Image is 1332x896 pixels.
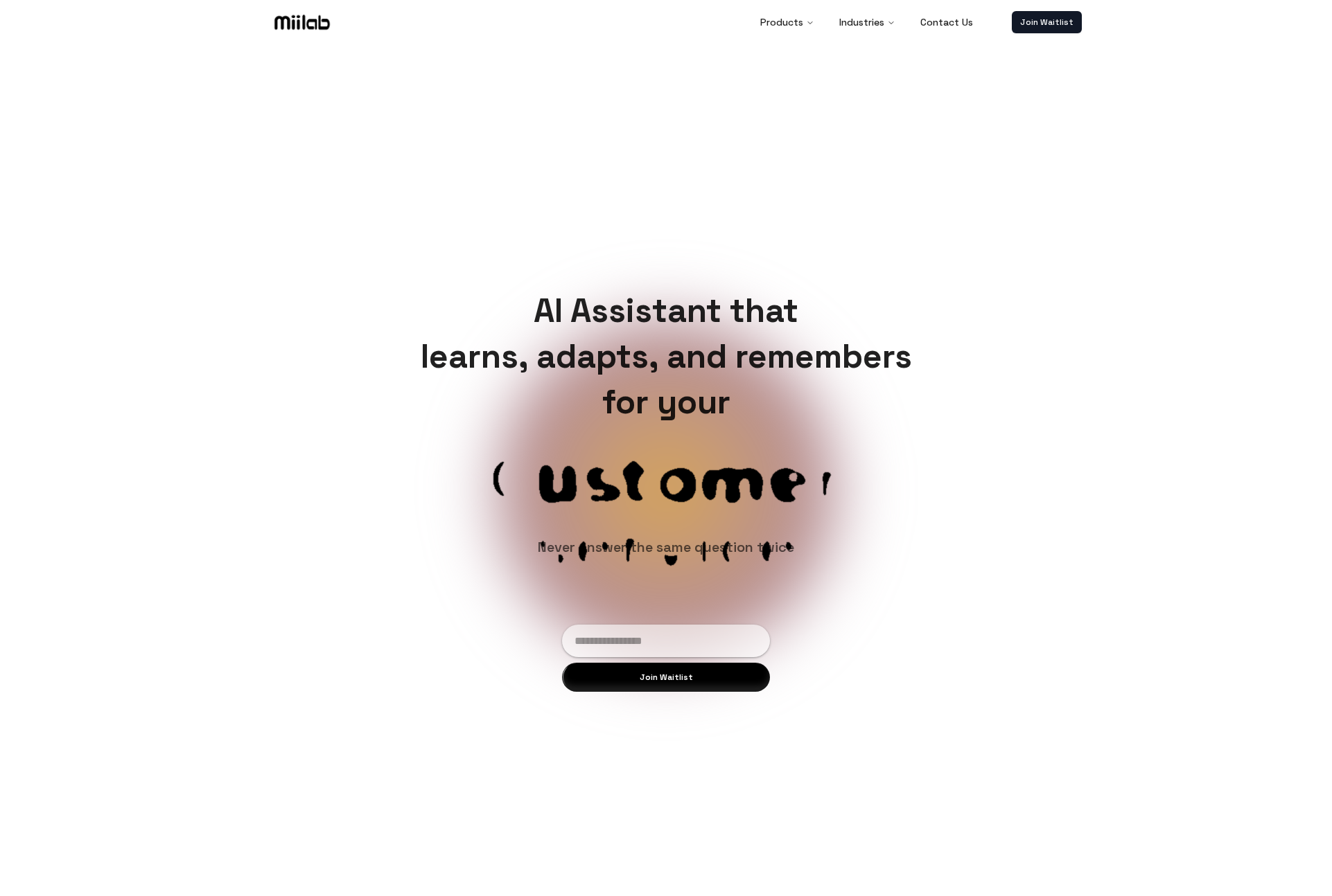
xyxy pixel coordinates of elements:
[250,12,354,33] a: Logo
[909,8,984,36] a: Contact Us
[562,663,770,692] button: Join Waitlist
[272,12,333,33] img: Logo
[410,288,923,425] h1: AI Assistant that learns, adapts, and remembers for your
[1012,11,1082,33] a: Join Waitlist
[749,8,984,36] nav: Main
[749,8,825,36] button: Products
[354,447,978,580] span: Customer service
[828,8,906,36] button: Industries
[354,447,978,514] span: Biz ops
